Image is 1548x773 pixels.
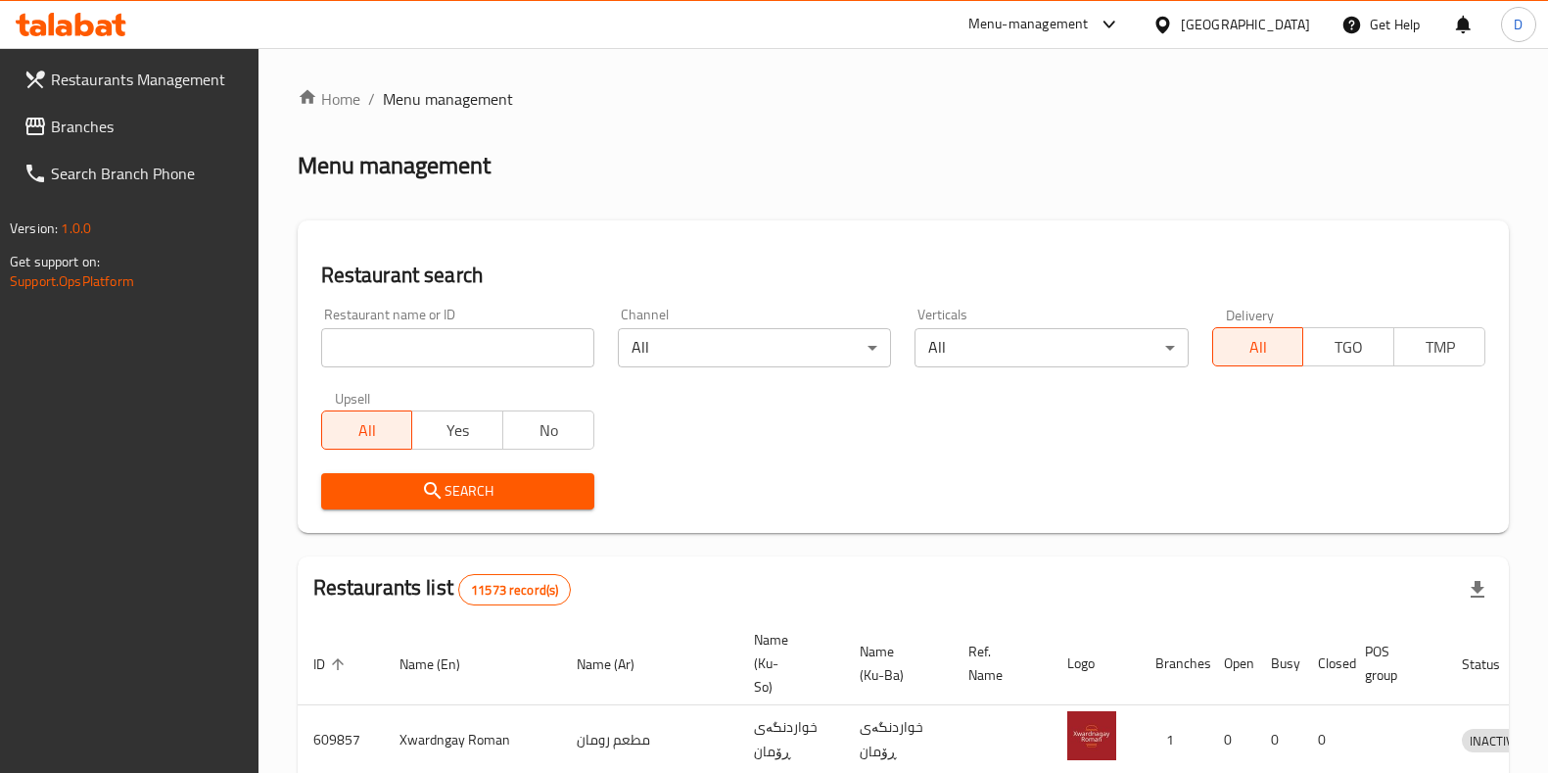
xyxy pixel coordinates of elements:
h2: Menu management [298,150,491,181]
th: Logo [1052,622,1140,705]
li: / [368,87,375,111]
div: INACTIVE [1462,729,1528,752]
button: Yes [411,411,503,450]
span: Status [1462,652,1525,676]
th: Open [1208,622,1255,705]
div: All [618,328,891,367]
span: Restaurants Management [51,68,243,91]
a: Home [298,87,360,111]
th: Closed [1302,622,1349,705]
span: Name (Ku-So) [754,628,821,699]
span: TGO [1311,333,1386,362]
span: Name (En) [399,652,486,676]
span: All [1221,333,1296,362]
span: No [511,416,586,445]
th: Busy [1255,622,1302,705]
span: D [1514,14,1523,35]
a: Search Branch Phone [8,150,258,197]
a: Restaurants Management [8,56,258,103]
button: TMP [1393,327,1485,366]
span: Get support on: [10,249,100,274]
span: All [330,416,405,445]
span: Search Branch Phone [51,162,243,185]
span: Yes [420,416,495,445]
div: Menu-management [968,13,1089,36]
span: 11573 record(s) [459,581,570,600]
button: No [502,411,594,450]
div: All [915,328,1188,367]
a: Support.OpsPlatform [10,268,134,294]
span: ID [313,652,351,676]
th: Branches [1140,622,1208,705]
span: Name (Ku-Ba) [860,640,929,687]
button: TGO [1302,327,1394,366]
button: All [1212,327,1304,366]
span: Name (Ar) [577,652,660,676]
span: Menu management [383,87,513,111]
span: POS group [1365,640,1423,687]
label: Upsell [335,391,371,405]
span: INACTIVE [1462,730,1528,752]
h2: Restaurant search [321,261,1485,290]
input: Search for restaurant name or ID.. [321,328,594,367]
a: Branches [8,103,258,150]
span: Search [337,479,579,504]
nav: breadcrumb [298,87,1509,111]
span: Ref. Name [968,640,1028,687]
label: Delivery [1226,308,1275,321]
img: Xwardngay Roman [1067,711,1116,760]
h2: Restaurants list [313,573,572,605]
button: Search [321,473,594,509]
span: Version: [10,216,58,241]
span: TMP [1402,333,1478,362]
button: All [321,411,413,450]
div: Export file [1454,566,1501,613]
span: 1.0.0 [61,216,91,241]
div: [GEOGRAPHIC_DATA] [1181,14,1310,35]
span: Branches [51,115,243,138]
div: Total records count [458,574,571,605]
